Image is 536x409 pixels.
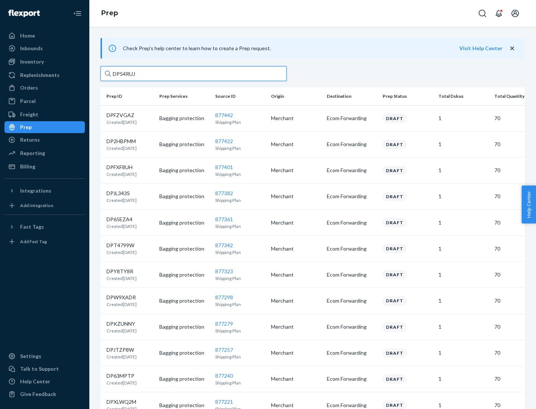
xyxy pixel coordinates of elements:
p: Ecom Forwarding [327,167,377,174]
p: Shipping Plan [215,354,265,360]
p: DPFZVGAZ [106,112,137,119]
a: Help Center [4,376,85,387]
div: Draft [383,192,407,201]
p: Ecom Forwarding [327,271,377,278]
button: Open notifications [491,6,506,21]
p: Created [DATE] [106,328,137,334]
p: Merchant [271,323,321,331]
div: Draft [383,218,407,227]
p: Bagging protection [159,271,209,278]
th: Destination [324,87,380,105]
p: Ecom Forwarding [327,115,377,122]
p: Merchant [271,375,321,383]
p: Ecom Forwarding [327,402,377,409]
a: Billing [4,161,85,173]
button: Give Feedback [4,388,85,400]
p: Ecom Forwarding [327,375,377,383]
button: Help Center [521,186,536,223]
p: Shipping Plan [215,249,265,255]
a: Freight [4,109,85,120]
p: Bagging protection [159,193,209,200]
button: close [508,45,516,52]
button: Close Navigation [70,6,85,21]
p: Ecom Forwarding [327,323,377,331]
div: Inbounds [20,45,43,52]
a: Home [4,30,85,42]
a: Add Fast Tag [4,236,85,248]
p: Merchant [271,141,321,148]
th: Total Dskus [435,87,491,105]
p: Created [DATE] [106,223,137,229]
p: Created [DATE] [106,145,137,151]
ol: breadcrumbs [95,3,124,24]
p: Merchant [271,245,321,252]
div: Draft [383,140,407,149]
p: 1 [438,271,488,278]
p: Bagging protection [159,219,209,226]
p: Bagging protection [159,115,209,122]
a: Replenishments [4,69,85,81]
p: DPFXF8UH [106,164,137,171]
p: Created [DATE] [106,171,137,177]
p: DP65EZA4 [106,216,137,223]
p: DPJTZP8W [106,346,137,354]
p: Shipping Plan [215,119,265,125]
p: Created [DATE] [106,301,137,307]
a: 877279 [215,321,233,327]
div: Inventory [20,58,44,65]
p: Shipping Plan [215,275,265,281]
a: Reporting [4,147,85,159]
p: Ecom Forwarding [327,219,377,226]
p: Shipping Plan [215,197,265,203]
div: Freight [20,111,38,118]
p: 1 [438,402,488,409]
p: DPJL343S [106,190,137,197]
div: Draft [383,348,407,358]
a: 877422 [215,138,233,144]
p: Shipping Plan [215,171,265,177]
a: 877257 [215,347,233,353]
p: Created [DATE] [106,119,137,125]
p: 1 [438,245,488,252]
a: 877442 [215,112,233,118]
th: Source ID [212,87,268,105]
p: Shipping Plan [215,301,265,307]
a: Orders [4,82,85,94]
div: Add Fast Tag [20,238,47,245]
p: Bagging protection [159,297,209,305]
p: 1 [438,141,488,148]
p: 1 [438,115,488,122]
p: DP2HBPMM [106,138,137,145]
p: DPKZUNNY [106,320,137,328]
a: 877221 [215,399,233,405]
th: Origin [268,87,324,105]
div: Billing [20,163,35,170]
p: Ecom Forwarding [327,297,377,305]
p: 1 [438,193,488,200]
img: Flexport logo [8,10,40,17]
p: 1 [438,349,488,357]
div: Talk to Support [20,365,59,373]
p: DP63MPTP [106,372,137,380]
p: Merchant [271,271,321,278]
a: Add Integration [4,200,85,212]
div: Reporting [20,149,45,157]
div: Home [20,32,35,39]
p: DPXLWQ2M [106,398,137,406]
p: Bagging protection [159,375,209,383]
div: Orders [20,84,38,91]
a: Inventory [4,56,85,68]
div: Draft [383,296,407,305]
p: DPY8TY8R [106,268,137,275]
p: Created [DATE] [106,380,137,386]
p: 1 [438,219,488,226]
p: Merchant [271,219,321,226]
p: Bagging protection [159,323,209,331]
p: Merchant [271,115,321,122]
div: Integrations [20,187,51,194]
p: Merchant [271,349,321,357]
p: DPT4799W [106,242,137,249]
p: Bagging protection [159,349,209,357]
p: Shipping Plan [215,145,265,151]
p: Merchant [271,402,321,409]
